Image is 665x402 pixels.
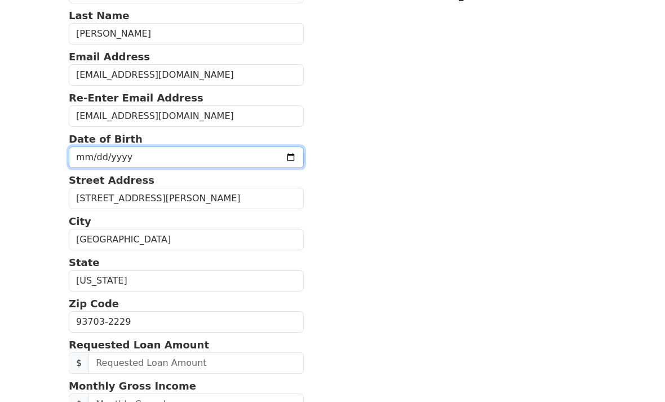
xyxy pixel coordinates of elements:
strong: Zip Code [69,298,119,310]
input: City [69,229,304,250]
span: $ [69,352,89,374]
strong: Last Name [69,10,129,21]
input: Last Name [69,23,304,45]
strong: State [69,257,100,268]
input: Re-Enter Email Address [69,105,304,127]
strong: Email Address [69,51,150,63]
strong: City [69,215,91,227]
strong: Re-Enter Email Address [69,92,203,104]
strong: Requested Loan Amount [69,339,209,351]
input: Requested Loan Amount [88,352,304,374]
input: Street Address [69,188,304,209]
input: Email Address [69,64,304,86]
p: Monthly Gross Income [69,378,304,394]
input: Zip Code [69,311,304,333]
strong: Street Address [69,174,154,186]
strong: Date of Birth [69,133,143,145]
